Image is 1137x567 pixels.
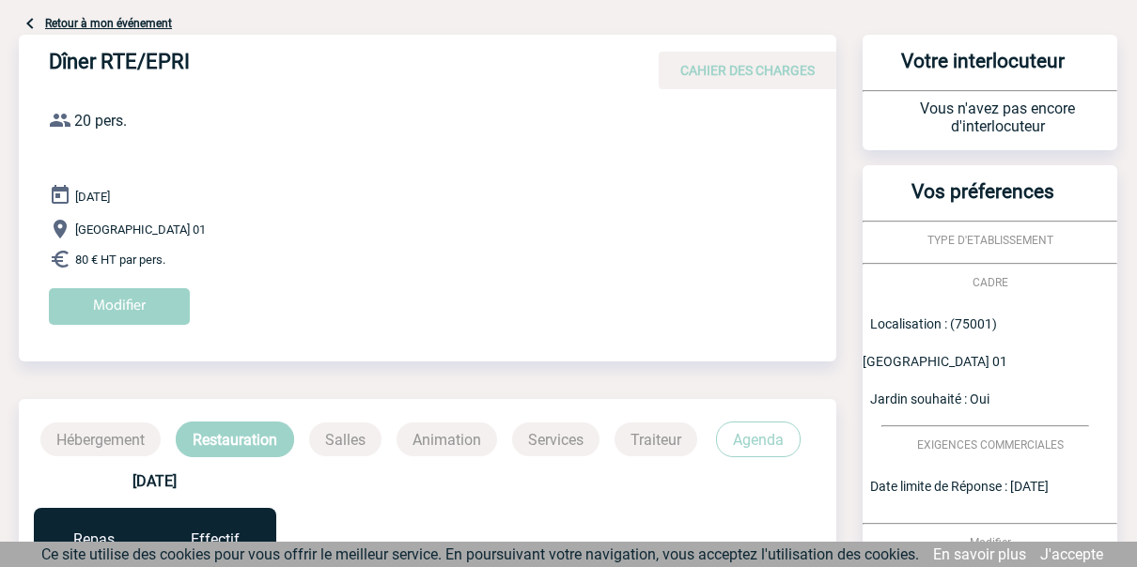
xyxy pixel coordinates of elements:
p: Restauration [176,421,294,457]
a: En savoir plus [933,545,1026,563]
span: Ce site utilise des cookies pour vous offrir le meilleur service. En poursuivant votre navigation... [41,545,919,563]
span: [GEOGRAPHIC_DATA] 01 [75,222,206,237]
p: Traiteur [615,422,697,456]
span: Date limite de Réponse : [DATE] [870,479,1049,494]
span: CAHIER DES CHARGES [680,63,815,78]
span: 20 pers. [74,112,127,130]
span: EXIGENCES COMMERCIALES [917,438,1064,452]
p: Salles [309,422,382,456]
span: CADRE [973,276,1008,289]
h4: Dîner RTE/EPRI [49,50,613,82]
h3: Vos préferences [870,180,1095,221]
input: Modifier [49,288,190,325]
div: Effectif [155,530,276,548]
span: Vous n'avez pas encore d'interlocuteur [920,100,1075,135]
span: 80 € HT par pers. [75,253,165,267]
div: Repas [34,530,155,548]
span: Jardin souhaité : Oui [870,391,989,406]
p: Services [512,422,600,456]
a: Retour à mon événement [45,17,172,30]
a: J'accepte [1040,545,1103,563]
span: Localisation : (75001) [GEOGRAPHIC_DATA] 01 [863,316,1007,369]
span: TYPE D'ETABLISSEMENT [927,234,1053,247]
h3: Votre interlocuteur [870,50,1095,90]
p: Animation [397,422,497,456]
span: Modifier [970,536,1011,549]
span: [DATE] [75,190,110,204]
p: Agenda [716,421,801,457]
p: Hébergement [40,422,161,456]
b: [DATE] [132,472,177,490]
